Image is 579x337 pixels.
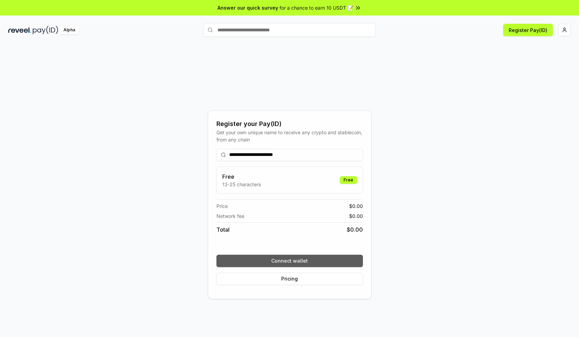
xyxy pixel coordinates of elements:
button: Register Pay(ID) [503,24,553,36]
span: $ 0.00 [347,225,363,234]
span: for a chance to earn 10 USDT 📝 [280,4,353,11]
div: Register your Pay(ID) [216,119,363,129]
button: Pricing [216,273,363,285]
img: pay_id [33,26,58,34]
div: Free [340,176,357,184]
div: Get your own unique name to receive any crypto and stablecoin, from any chain [216,129,363,143]
img: reveel_dark [8,26,31,34]
span: Total [216,225,230,234]
span: Network fee [216,212,244,220]
div: Alpha [60,26,79,34]
p: 13-25 characters [222,181,261,188]
h3: Free [222,172,261,181]
span: $ 0.00 [349,202,363,210]
button: Connect wallet [216,255,363,267]
span: Answer our quick survey [217,4,278,11]
span: Price [216,202,228,210]
span: $ 0.00 [349,212,363,220]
